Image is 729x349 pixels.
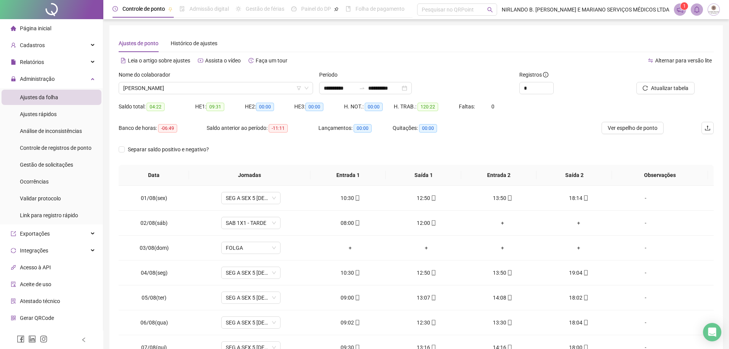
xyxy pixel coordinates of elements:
[395,318,458,327] div: 12:30
[158,124,177,133] span: -06:49
[471,194,535,202] div: 13:50
[459,103,476,110] span: Faltas:
[359,85,365,91] span: swap-right
[142,295,166,301] span: 05/08(ter)
[123,82,308,94] span: RHANNALY PAOLA MAIA DE SOUZA
[20,281,51,287] span: Aceite de uso
[395,244,458,252] div: +
[354,124,372,133] span: 00:00
[20,179,49,185] span: Ocorrências
[20,25,51,31] span: Página inicial
[430,270,436,275] span: mobile
[547,269,611,277] div: 19:04
[140,245,169,251] span: 03/08(dom)
[20,315,54,321] span: Gerar QRCode
[11,43,16,48] span: user-add
[189,6,229,12] span: Admissão digital
[11,315,16,321] span: qrcode
[506,195,512,201] span: mobile
[386,165,461,186] th: Saída 1
[506,295,512,300] span: mobile
[11,26,16,31] span: home
[119,165,189,186] th: Data
[334,7,339,11] span: pushpin
[623,269,668,277] div: -
[168,7,173,11] span: pushpin
[269,124,288,133] span: -11:11
[226,317,276,328] span: SEG A SEX 5 X 8 - MANHÃ
[623,244,668,252] div: -
[20,111,57,117] span: Ajustes rápidos
[206,103,224,111] span: 09:31
[122,6,165,12] span: Controle de ponto
[703,323,721,341] div: Open Intercom Messenger
[226,267,276,279] span: SEG A SEX 5 X 8 - MANHÃ
[119,102,195,111] div: Saldo total:
[395,219,458,227] div: 12:00
[318,244,382,252] div: +
[354,320,360,325] span: mobile
[519,70,548,79] span: Registros
[506,320,512,325] span: mobile
[318,219,382,227] div: 08:00
[487,7,493,13] span: search
[179,6,185,11] span: file-done
[319,70,342,79] label: Período
[547,318,611,327] div: 18:04
[612,165,708,186] th: Observações
[471,244,535,252] div: +
[171,40,217,46] span: Histórico de ajustes
[648,58,653,63] span: swap
[395,293,458,302] div: 13:07
[318,124,393,133] div: Lançamentos:
[491,103,494,110] span: 0
[705,125,711,131] span: upload
[20,145,91,151] span: Controle de registros de ponto
[256,103,274,111] span: 00:00
[248,58,254,63] span: history
[623,219,668,227] div: -
[294,102,344,111] div: HE 3:
[11,248,16,253] span: sync
[365,103,383,111] span: 00:00
[537,165,612,186] th: Saída 2
[20,264,51,270] span: Acesso à API
[643,85,648,91] span: reload
[506,270,512,275] span: mobile
[11,59,16,65] span: file
[226,292,276,303] span: SEG A SEX 5 X 8 - MANHÃ
[693,6,700,13] span: bell
[394,102,459,111] div: H. TRAB.:
[291,6,297,11] span: dashboard
[20,212,78,218] span: Link para registro rápido
[226,242,276,254] span: FOLGA
[256,57,287,64] span: Faça um tour
[20,231,50,237] span: Exportações
[677,6,683,13] span: notification
[430,195,436,201] span: mobile
[113,6,118,11] span: clock-circle
[354,220,360,226] span: mobile
[623,318,668,327] div: -
[471,219,535,227] div: +
[147,103,165,111] span: 04:22
[346,6,351,11] span: book
[318,194,382,202] div: 10:30
[11,76,16,82] span: lock
[418,103,438,111] span: 120:22
[17,335,24,343] span: facebook
[119,124,207,133] div: Banco de horas:
[11,298,16,304] span: solution
[547,244,611,252] div: +
[471,293,535,302] div: 14:08
[318,293,382,302] div: 09:00
[655,57,712,64] span: Alternar para versão lite
[354,295,360,300] span: mobile
[318,318,382,327] div: 09:02
[430,220,436,226] span: mobile
[651,84,688,92] span: Atualizar tabela
[20,162,73,168] span: Gestão de solicitações
[708,4,719,15] img: 19775
[11,265,16,270] span: api
[304,86,309,90] span: down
